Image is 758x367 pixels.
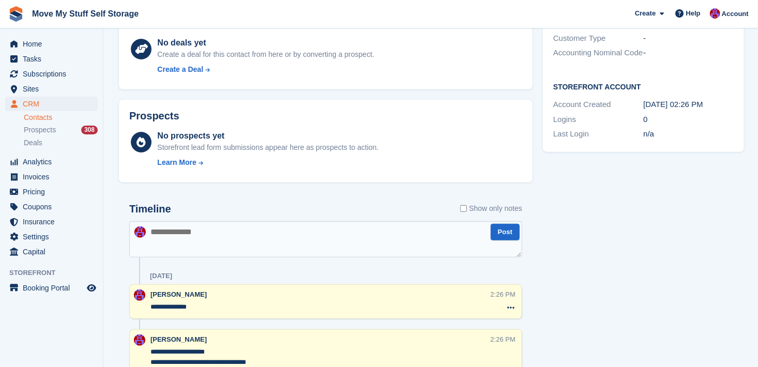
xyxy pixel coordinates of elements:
div: Accounting Nominal Code [553,47,643,59]
span: Storefront [9,268,103,278]
a: menu [5,185,98,199]
span: Prospects [24,125,56,135]
a: Move My Stuff Self Storage [28,5,143,22]
span: Capital [23,244,85,259]
span: Tasks [23,52,85,66]
a: Create a Deal [157,64,374,75]
div: 2:26 PM [491,334,516,344]
a: menu [5,230,98,244]
input: Show only notes [460,203,467,214]
div: Learn More [157,157,196,168]
div: Customer Type [553,33,643,44]
a: menu [5,281,98,295]
span: [PERSON_NAME] [150,335,207,343]
span: Pricing [23,185,85,199]
span: Deals [24,138,42,148]
span: Insurance [23,215,85,229]
div: Logins [553,114,643,126]
span: Invoices [23,170,85,184]
h2: Timeline [129,203,171,215]
a: menu [5,170,98,184]
div: Account Created [553,99,643,111]
a: menu [5,67,98,81]
div: - [643,33,733,44]
span: Analytics [23,155,85,169]
h2: Storefront Account [553,81,734,91]
a: Preview store [85,282,98,294]
div: - [643,47,733,59]
a: Prospects 308 [24,125,98,135]
a: menu [5,215,98,229]
div: Create a deal for this contact from here or by converting a prospect. [157,49,374,60]
div: 0 [643,114,733,126]
span: Sites [23,82,85,96]
span: Subscriptions [23,67,85,81]
img: stora-icon-8386f47178a22dfd0bd8f6a31ec36ba5ce8667c1dd55bd0f319d3a0aa187defe.svg [8,6,24,22]
span: Settings [23,230,85,244]
div: [DATE] [150,272,172,280]
span: Coupons [23,200,85,214]
img: Carrie Machin [134,289,145,301]
img: Carrie Machin [710,8,720,19]
div: No deals yet [157,37,374,49]
h2: Prospects [129,110,179,122]
div: 308 [81,126,98,134]
a: Deals [24,137,98,148]
span: Account [722,9,749,19]
img: Carrie Machin [134,226,146,238]
div: Last Login [553,128,643,140]
a: menu [5,97,98,111]
button: Post [491,224,520,241]
a: menu [5,52,98,66]
a: menu [5,244,98,259]
a: Learn More [157,157,378,168]
span: Create [635,8,656,19]
a: Contacts [24,113,98,123]
div: n/a [643,128,733,140]
a: menu [5,82,98,96]
div: No prospects yet [157,130,378,142]
div: 2:26 PM [491,289,516,299]
span: Help [686,8,701,19]
a: menu [5,200,98,214]
span: [PERSON_NAME] [150,290,207,298]
div: Create a Deal [157,64,203,75]
a: menu [5,155,98,169]
label: Show only notes [460,203,522,214]
div: [DATE] 02:26 PM [643,99,733,111]
img: Carrie Machin [134,334,145,346]
div: Storefront lead form submissions appear here as prospects to action. [157,142,378,153]
span: CRM [23,97,85,111]
span: Booking Portal [23,281,85,295]
span: Home [23,37,85,51]
a: menu [5,37,98,51]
